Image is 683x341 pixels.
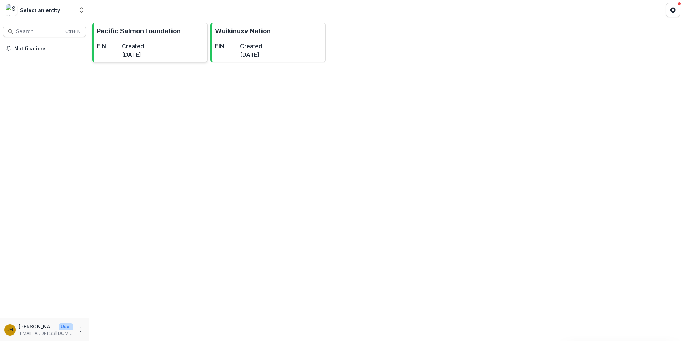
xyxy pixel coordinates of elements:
[20,6,60,14] div: Select an entity
[666,3,680,17] button: Get Help
[64,28,81,35] div: Ctrl + K
[97,26,181,36] p: Pacific Salmon Foundation
[240,42,262,50] dt: Created
[240,50,262,59] dd: [DATE]
[19,330,73,337] p: [EMAIL_ADDRESS][DOMAIN_NAME]
[7,327,13,332] div: Jason Hwang
[19,323,56,330] p: [PERSON_NAME]
[3,43,86,54] button: Notifications
[210,23,326,62] a: Wuikinuxv NationEINCreated[DATE]
[122,42,144,50] dt: Created
[215,26,271,36] p: Wuikinuxv Nation
[97,42,119,50] dt: EIN
[122,50,144,59] dd: [DATE]
[59,323,73,330] p: User
[92,23,208,62] a: Pacific Salmon FoundationEINCreated[DATE]
[76,3,86,17] button: Open entity switcher
[16,29,61,35] span: Search...
[76,326,85,334] button: More
[3,26,86,37] button: Search...
[14,46,83,52] span: Notifications
[6,4,17,16] img: Select an entity
[215,42,237,50] dt: EIN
